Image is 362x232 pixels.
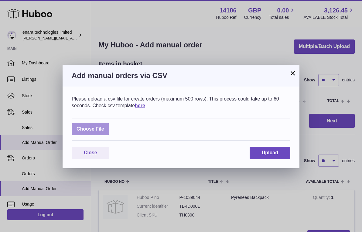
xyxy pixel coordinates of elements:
[72,96,290,109] div: Please upload a csv file for create orders (maximum 500 rows). This process could take up to 60 s...
[72,71,290,80] h3: Add manual orders via CSV
[72,123,109,135] span: Choose File
[84,150,97,155] span: Close
[262,150,278,155] span: Upload
[135,103,145,108] a: here
[289,70,296,77] button: ×
[250,147,290,159] button: Upload
[72,147,109,159] button: Close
